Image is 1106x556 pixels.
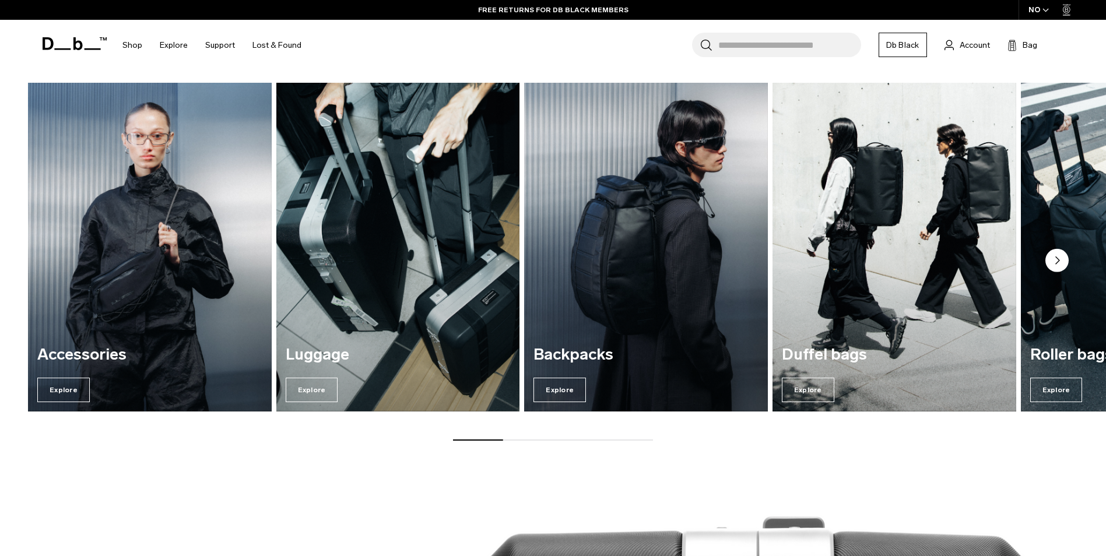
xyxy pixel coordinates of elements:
a: Support [205,24,235,66]
span: Explore [1030,378,1083,402]
button: Next slide [1045,248,1069,274]
a: Db Black [879,33,927,57]
a: Accessories Explore [28,83,272,411]
a: Duffel bags Explore [773,83,1016,411]
a: Explore [160,24,188,66]
a: Lost & Found [252,24,301,66]
span: Bag [1023,39,1037,51]
h3: Accessories [37,346,262,364]
nav: Main Navigation [114,20,310,71]
span: Explore [286,378,338,402]
div: 4 / 7 [773,83,1016,411]
span: Explore [782,378,834,402]
span: Explore [533,378,586,402]
h3: Luggage [286,346,511,364]
h3: Backpacks [533,346,759,364]
a: Luggage Explore [276,83,520,411]
div: 1 / 7 [28,83,272,411]
a: FREE RETURNS FOR DB BLACK MEMBERS [478,5,629,15]
span: Explore [37,378,90,402]
span: Account [960,39,990,51]
h3: Duffel bags [782,346,1007,364]
a: Account [945,38,990,52]
div: 2 / 7 [276,83,520,411]
a: Shop [122,24,142,66]
a: Backpacks Explore [524,83,768,411]
button: Bag [1007,38,1037,52]
div: 3 / 7 [524,83,768,411]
